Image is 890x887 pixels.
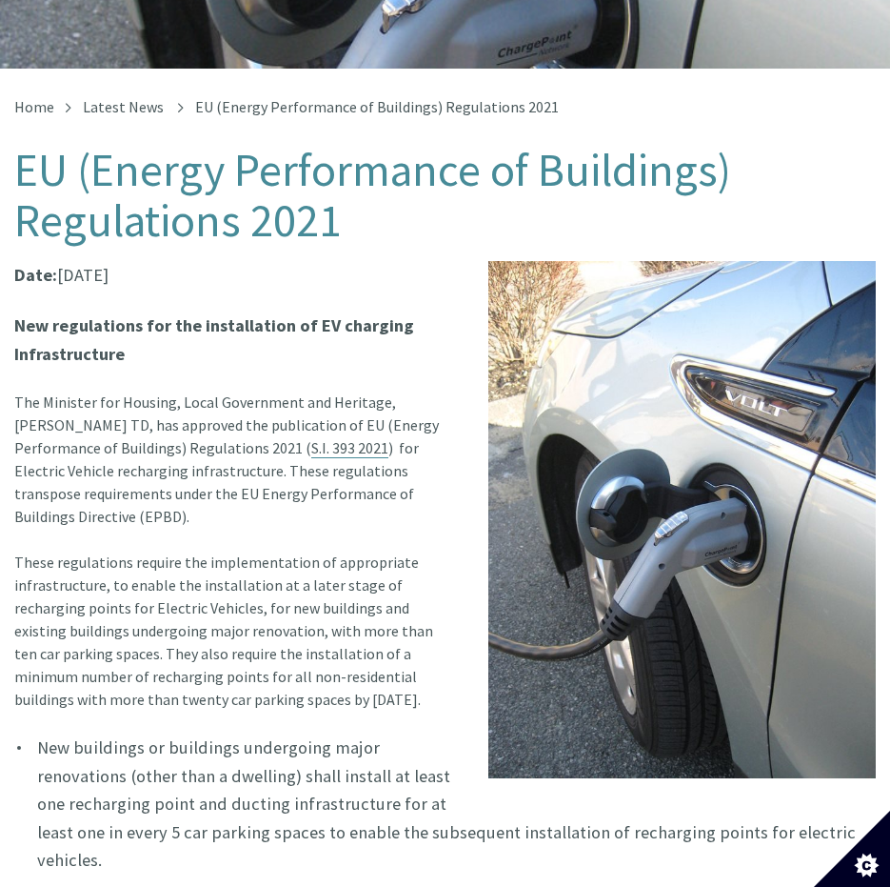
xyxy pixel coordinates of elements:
h1: EU (Energy Performance of Buildings) Regulations 2021 [14,145,876,246]
button: Set cookie preferences [814,811,890,887]
a: Latest News [83,97,164,116]
li: New buildings or buildings undergoing major renovations (other than a dwelling) shall install at ... [14,734,876,874]
p: [DATE] [14,261,876,289]
strong: Date: [14,264,57,286]
a: S.I. 393 2021 [311,438,388,458]
span: EU (Energy Performance of Buildings) Regulations 2021 [195,97,559,116]
strong: New regulations for the installation of EV charging Infrastructure [14,314,414,364]
a: Home [14,97,54,116]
